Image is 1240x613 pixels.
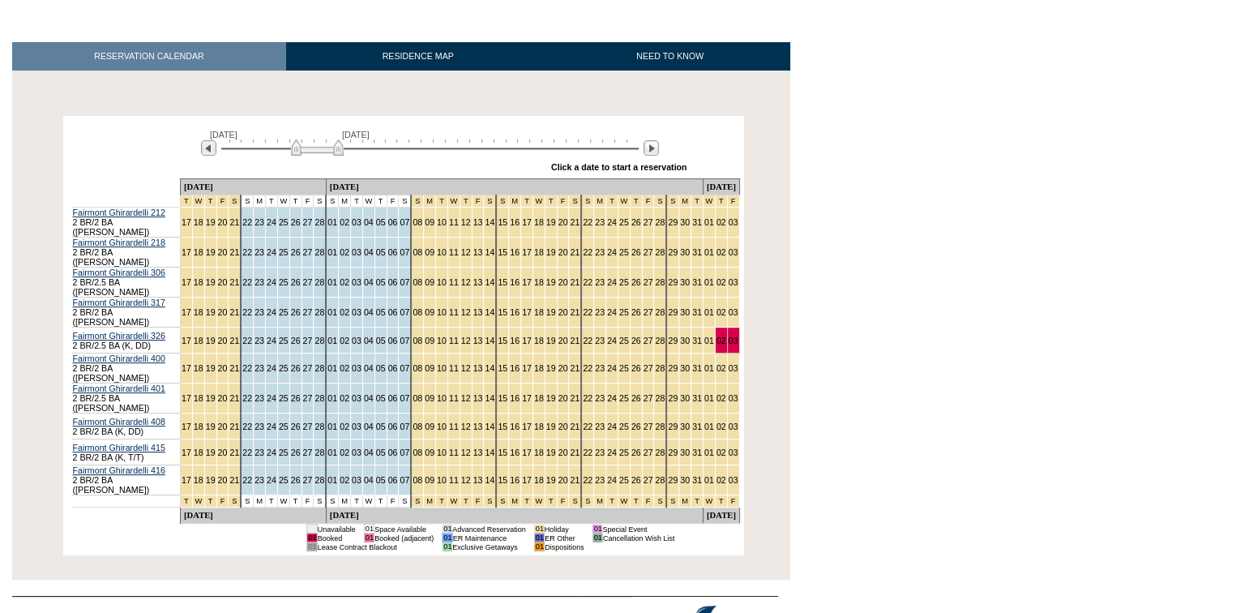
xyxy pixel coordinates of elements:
[680,336,690,345] a: 30
[267,277,276,287] a: 24
[498,247,507,257] a: 15
[546,336,556,345] a: 19
[546,307,556,317] a: 19
[704,307,714,317] a: 01
[267,247,276,257] a: 24
[729,307,738,317] a: 03
[473,247,483,257] a: 13
[644,247,653,257] a: 27
[388,247,398,257] a: 06
[729,277,738,287] a: 03
[376,277,386,287] a: 05
[388,277,398,287] a: 06
[206,336,216,345] a: 19
[242,363,252,373] a: 22
[729,217,738,227] a: 03
[692,336,702,345] a: 31
[449,247,459,257] a: 11
[229,363,239,373] a: 21
[388,336,398,345] a: 06
[352,307,361,317] a: 03
[291,307,301,317] a: 26
[449,307,459,317] a: 11
[729,247,738,257] a: 03
[242,277,252,287] a: 22
[340,277,349,287] a: 02
[314,307,324,317] a: 28
[729,336,738,345] a: 03
[498,336,507,345] a: 15
[229,217,239,227] a: 21
[364,336,374,345] a: 04
[473,307,483,317] a: 13
[364,247,374,257] a: 04
[425,277,434,287] a: 09
[229,336,239,345] a: 21
[595,363,605,373] a: 23
[522,247,532,257] a: 17
[314,247,324,257] a: 28
[206,277,216,287] a: 19
[206,393,216,403] a: 19
[558,217,568,227] a: 20
[631,277,641,287] a: 26
[461,247,471,257] a: 12
[291,363,301,373] a: 26
[218,307,228,317] a: 20
[522,277,532,287] a: 17
[437,307,447,317] a: 10
[558,363,568,373] a: 20
[692,277,702,287] a: 31
[376,217,386,227] a: 05
[619,277,629,287] a: 25
[570,217,579,227] a: 21
[291,217,301,227] a: 26
[655,217,665,227] a: 28
[449,363,459,373] a: 11
[449,336,459,345] a: 11
[400,363,409,373] a: 07
[631,217,641,227] a: 26
[644,363,653,373] a: 27
[12,42,286,71] a: RESERVATION CALENDAR
[254,217,264,227] a: 23
[267,217,276,227] a: 24
[461,277,471,287] a: 12
[413,363,422,373] a: 08
[510,217,520,227] a: 16
[607,277,617,287] a: 24
[461,307,471,317] a: 12
[498,277,507,287] a: 15
[473,363,483,373] a: 13
[522,307,532,317] a: 17
[437,336,447,345] a: 10
[716,363,726,373] a: 02
[229,247,239,257] a: 21
[73,384,165,393] a: Fairmont Ghirardelli 401
[314,363,324,373] a: 28
[327,247,337,257] a: 01
[291,336,301,345] a: 26
[607,363,617,373] a: 24
[242,217,252,227] a: 22
[449,277,459,287] a: 11
[546,247,556,257] a: 19
[267,307,276,317] a: 24
[303,363,313,373] a: 27
[254,307,264,317] a: 23
[607,247,617,257] a: 24
[570,363,579,373] a: 21
[595,277,605,287] a: 23
[413,336,422,345] a: 08
[510,247,520,257] a: 16
[534,217,544,227] a: 18
[194,217,203,227] a: 18
[194,277,203,287] a: 18
[340,307,349,317] a: 02
[437,277,447,287] a: 10
[201,140,216,156] img: Previous
[206,247,216,257] a: 19
[267,336,276,345] a: 24
[314,393,324,403] a: 28
[279,307,289,317] a: 25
